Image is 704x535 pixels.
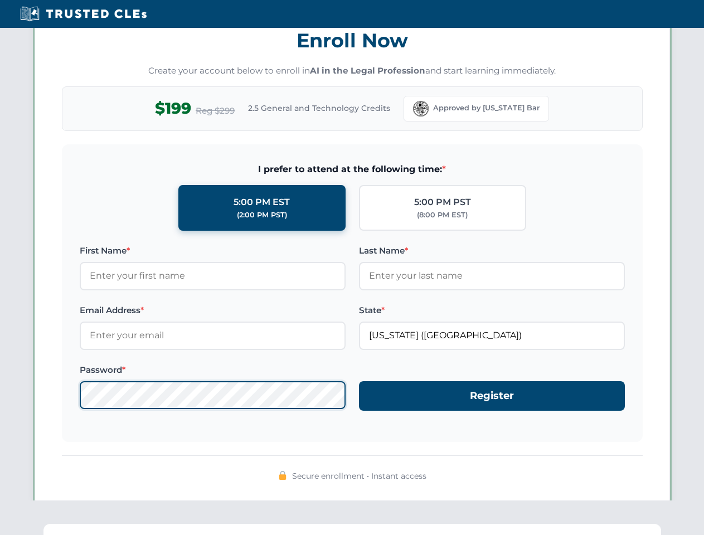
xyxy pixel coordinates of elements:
[413,101,429,116] img: Florida Bar
[359,304,625,317] label: State
[359,262,625,290] input: Enter your last name
[80,162,625,177] span: I prefer to attend at the following time:
[17,6,150,22] img: Trusted CLEs
[62,65,643,77] p: Create your account below to enroll in and start learning immediately.
[278,471,287,480] img: 🔒
[62,23,643,58] h3: Enroll Now
[414,195,471,210] div: 5:00 PM PST
[292,470,426,482] span: Secure enrollment • Instant access
[80,304,346,317] label: Email Address
[155,96,191,121] span: $199
[237,210,287,221] div: (2:00 PM PST)
[248,102,390,114] span: 2.5 General and Technology Credits
[359,244,625,257] label: Last Name
[234,195,290,210] div: 5:00 PM EST
[80,363,346,377] label: Password
[359,381,625,411] button: Register
[417,210,468,221] div: (8:00 PM EST)
[310,65,425,76] strong: AI in the Legal Profession
[196,104,235,118] span: Reg $299
[80,322,346,349] input: Enter your email
[80,262,346,290] input: Enter your first name
[80,244,346,257] label: First Name
[359,322,625,349] input: Florida (FL)
[433,103,540,114] span: Approved by [US_STATE] Bar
